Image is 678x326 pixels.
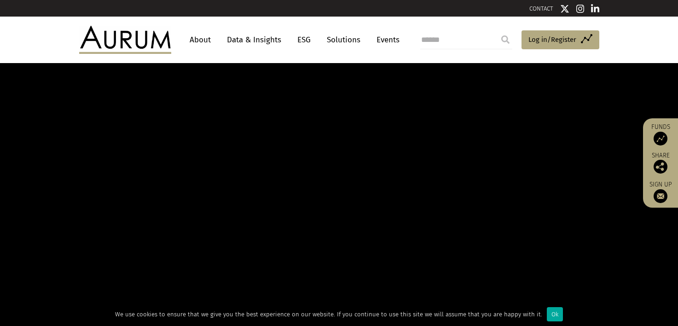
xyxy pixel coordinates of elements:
[528,34,576,45] span: Log in/Register
[372,31,400,48] a: Events
[648,123,673,146] a: Funds
[222,31,286,48] a: Data & Insights
[185,31,215,48] a: About
[648,180,673,203] a: Sign up
[654,189,667,203] img: Sign up to our newsletter
[648,152,673,174] div: Share
[522,30,599,50] a: Log in/Register
[547,307,563,321] div: Ok
[654,132,667,146] img: Access Funds
[654,160,667,174] img: Share this post
[560,4,569,13] img: Twitter icon
[322,31,365,48] a: Solutions
[496,30,515,49] input: Submit
[529,5,553,12] a: CONTACT
[79,26,171,53] img: Aurum
[576,4,585,13] img: Instagram icon
[293,31,315,48] a: ESG
[591,4,599,13] img: Linkedin icon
